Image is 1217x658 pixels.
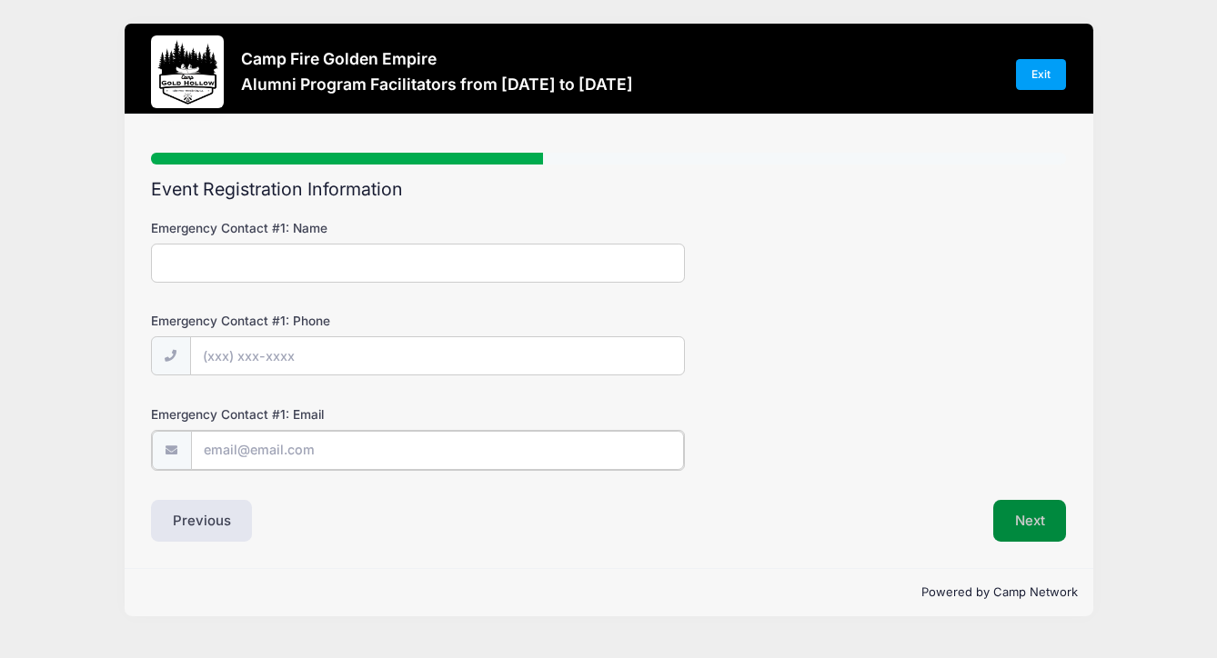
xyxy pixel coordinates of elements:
label: Emergency Contact #1: Name [151,219,457,237]
button: Previous [151,500,253,542]
a: Exit [1016,59,1067,90]
p: Powered by Camp Network [139,583,1079,602]
input: (xxx) xxx-xxxx [190,336,685,375]
label: Emergency Contact #1: Email [151,405,457,424]
input: email@email.com [191,431,684,470]
h2: Event Registration Information [151,179,1067,200]
h3: Alumni Program Facilitators from [DATE] to [DATE] [241,75,633,94]
button: Next [993,500,1067,542]
label: Emergency Contact #1: Phone [151,312,457,330]
h3: Camp Fire Golden Empire [241,49,633,68]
